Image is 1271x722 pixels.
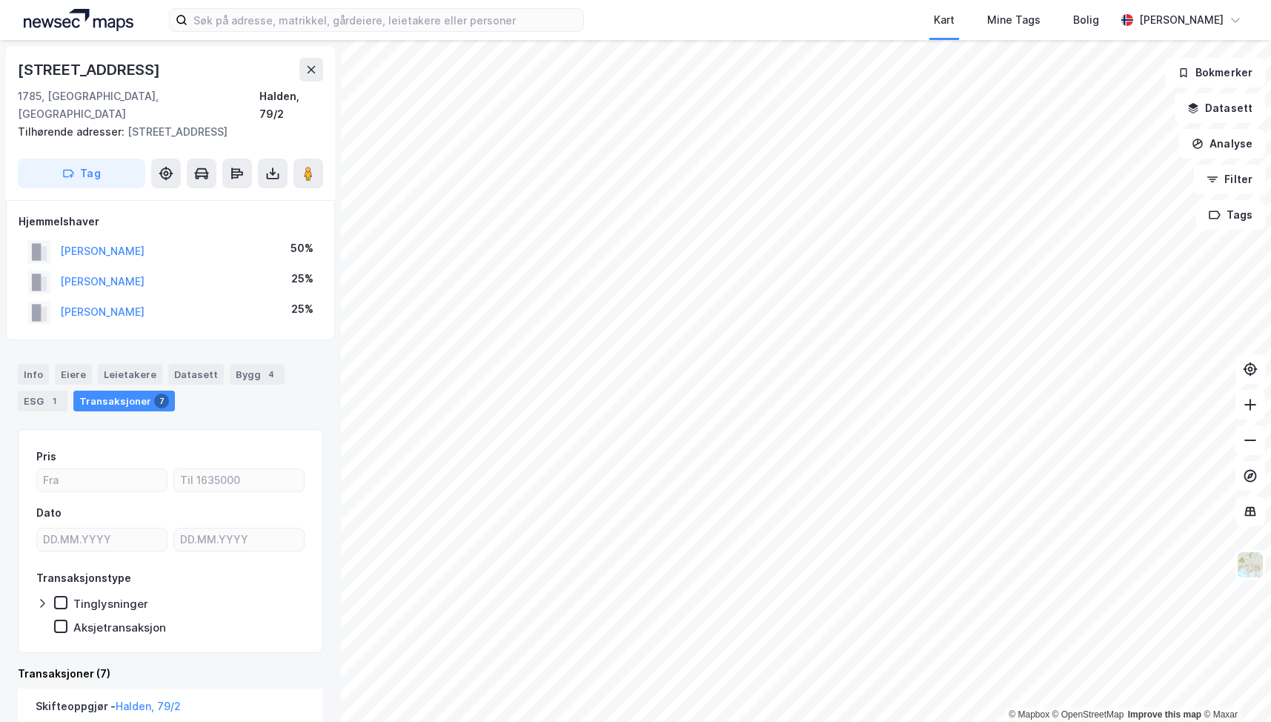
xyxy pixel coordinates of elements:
input: Søk på adresse, matrikkel, gårdeiere, leietakere eller personer [188,9,583,31]
div: [STREET_ADDRESS] [18,58,163,82]
div: [PERSON_NAME] [1139,11,1224,29]
div: Info [18,364,49,385]
div: Hjemmelshaver [19,213,322,231]
div: Transaksjonstype [36,569,131,587]
div: 7 [154,394,169,408]
input: DD.MM.YYYY [174,529,304,551]
div: Kart [934,11,955,29]
input: Til 1635000 [174,469,304,491]
div: 25% [291,300,313,318]
div: 4 [264,367,279,382]
img: logo.a4113a55bc3d86da70a041830d287a7e.svg [24,9,133,31]
img: Z [1236,551,1264,579]
div: Dato [36,504,62,522]
div: Bolig [1073,11,1099,29]
span: Tilhørende adresser: [18,125,127,138]
div: Halden, 79/2 [259,87,323,123]
button: Datasett [1175,93,1265,123]
div: 1785, [GEOGRAPHIC_DATA], [GEOGRAPHIC_DATA] [18,87,259,123]
input: Fra [37,469,167,491]
a: OpenStreetMap [1052,709,1124,720]
div: Mine Tags [987,11,1041,29]
button: Tag [18,159,145,188]
button: Tags [1196,200,1265,230]
div: Skifteoppgjør - [36,698,181,721]
button: Filter [1194,165,1265,194]
iframe: Chat Widget [1197,651,1271,722]
div: Kontrollprogram for chat [1197,651,1271,722]
div: Leietakere [98,364,162,385]
div: Bygg [230,364,285,385]
div: Pris [36,448,56,466]
div: Tinglysninger [73,597,148,611]
div: Eiere [55,364,92,385]
div: ESG [18,391,67,411]
div: 25% [291,270,313,288]
div: 50% [291,239,313,257]
button: Bokmerker [1165,58,1265,87]
div: Transaksjoner [73,391,175,411]
a: Improve this map [1128,709,1201,720]
a: Halden, 79/2 [116,700,181,712]
button: Analyse [1179,129,1265,159]
div: Transaksjoner (7) [18,665,323,683]
input: DD.MM.YYYY [37,529,167,551]
div: Aksjetransaksjon [73,620,166,635]
div: 1 [47,394,62,408]
a: Mapbox [1009,709,1049,720]
div: Datasett [168,364,224,385]
div: [STREET_ADDRESS] [18,123,311,141]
